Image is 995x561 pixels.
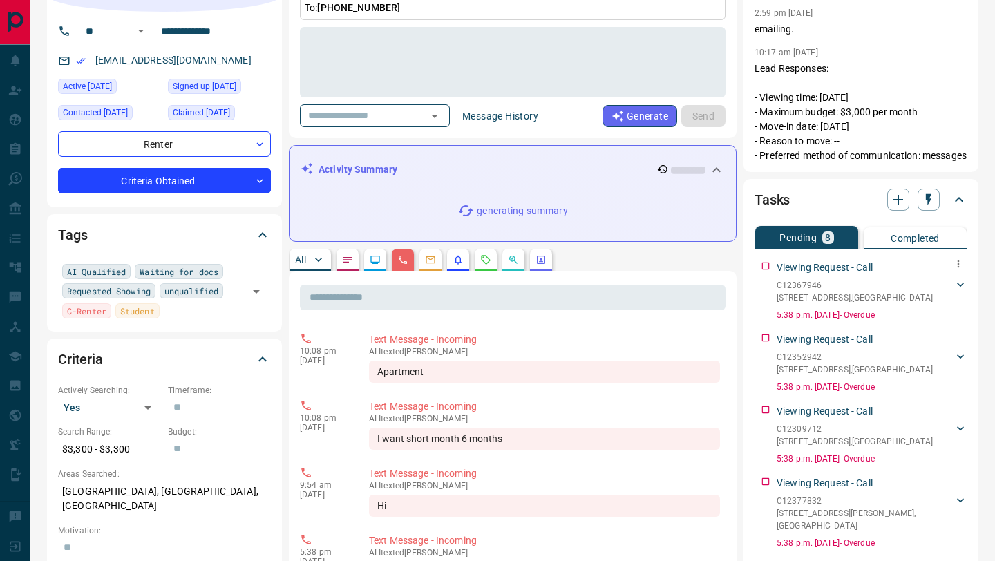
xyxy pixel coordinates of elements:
h2: Tags [58,224,87,246]
p: Text Message - Incoming [369,533,720,548]
p: Pending [779,233,817,243]
a: [EMAIL_ADDRESS][DOMAIN_NAME] [95,55,252,66]
p: Text Message - Incoming [369,399,720,414]
span: Active [DATE] [63,79,112,93]
p: ALI texted [PERSON_NAME] [369,414,720,424]
div: I want short month 6 months [369,428,720,450]
p: [DATE] [300,490,348,500]
p: C12377832 [777,495,954,507]
p: Text Message - Incoming [369,332,720,347]
span: Waiting for docs [140,265,218,278]
span: Requested Showing [67,284,151,298]
span: [PHONE_NUMBER] [317,2,400,13]
svg: Calls [397,254,408,265]
p: 2:59 pm [DATE] [755,8,813,18]
p: Motivation: [58,524,271,537]
svg: Lead Browsing Activity [370,254,381,265]
p: [GEOGRAPHIC_DATA], [GEOGRAPHIC_DATA], [GEOGRAPHIC_DATA] [58,480,271,517]
p: $3,300 - $3,300 [58,438,161,461]
button: Open [425,106,444,126]
svg: Requests [480,254,491,265]
p: 10:08 pm [300,346,348,356]
p: 10:08 pm [300,413,348,423]
div: Criteria Obtained [58,168,271,193]
p: generating summary [477,204,567,218]
p: ALI texted [PERSON_NAME] [369,347,720,356]
span: Signed up [DATE] [173,79,236,93]
p: 10:17 am [DATE] [755,48,818,57]
h2: Tasks [755,189,790,211]
p: ALI texted [PERSON_NAME] [369,481,720,491]
p: [STREET_ADDRESS] , [GEOGRAPHIC_DATA] [777,292,933,304]
p: [DATE] [300,423,348,432]
div: Mon Sep 08 2025 [168,79,271,98]
p: Timeframe: [168,384,271,397]
p: Budget: [168,426,271,438]
div: C12367946[STREET_ADDRESS],[GEOGRAPHIC_DATA] [777,276,967,307]
div: Tasks [755,183,967,216]
p: Text Message - Incoming [369,466,720,481]
div: Thu Sep 11 2025 [58,79,161,98]
span: Contacted [DATE] [63,106,128,120]
div: Yes [58,397,161,419]
svg: Notes [342,254,353,265]
div: Renter [58,131,271,157]
p: Activity Summary [319,162,397,177]
p: [STREET_ADDRESS][PERSON_NAME] , [GEOGRAPHIC_DATA] [777,507,954,532]
p: 5:38 p.m. [DATE] - Overdue [777,381,967,393]
div: Tue Sep 09 2025 [58,105,161,124]
p: 8 [825,233,831,243]
p: Viewing Request - Call [777,332,873,347]
p: [STREET_ADDRESS] , [GEOGRAPHIC_DATA] [777,435,933,448]
span: AI Qualified [67,265,126,278]
p: 5:38 p.m. [DATE] - Overdue [777,537,967,549]
p: Viewing Request - Call [777,260,873,275]
svg: Listing Alerts [453,254,464,265]
svg: Opportunities [508,254,519,265]
p: C12309712 [777,423,933,435]
p: Lead Responses: - Viewing time: [DATE] - Maximum budget: $3,000 per month - Move-in date: [DATE] ... [755,61,967,163]
span: C-Renter [67,304,106,318]
div: C12309712[STREET_ADDRESS],[GEOGRAPHIC_DATA] [777,420,967,450]
button: Generate [603,105,677,127]
p: ALI texted [PERSON_NAME] [369,548,720,558]
div: Criteria [58,343,271,376]
p: 5:38 p.m. [DATE] - Overdue [777,309,967,321]
p: 5:38 pm [300,547,348,557]
p: Areas Searched: [58,468,271,480]
div: C12352942[STREET_ADDRESS],[GEOGRAPHIC_DATA] [777,348,967,379]
div: Tue Sep 09 2025 [168,105,271,124]
button: Open [247,282,266,301]
div: C12377832[STREET_ADDRESS][PERSON_NAME],[GEOGRAPHIC_DATA] [777,492,967,535]
button: Message History [454,105,547,127]
p: C12367946 [777,279,933,292]
p: Viewing Request - Call [777,476,873,491]
p: [DATE] [300,356,348,365]
button: Open [133,23,149,39]
p: C12352942 [777,351,933,363]
p: Viewing Request - Call [777,404,873,419]
span: Student [120,304,155,318]
p: 9:54 am [300,480,348,490]
div: Hi [369,495,720,517]
span: Claimed [DATE] [173,106,230,120]
span: unqualified [164,284,218,298]
p: 5:38 p.m. [DATE] - Overdue [777,453,967,465]
div: Tags [58,218,271,251]
p: All [295,255,306,265]
p: [STREET_ADDRESS] , [GEOGRAPHIC_DATA] [777,363,933,376]
div: Apartment [369,361,720,383]
p: emailing. [755,22,967,37]
h2: Criteria [58,348,103,370]
svg: Email Verified [76,56,86,66]
p: Completed [891,234,940,243]
svg: Agent Actions [536,254,547,265]
div: Activity Summary [301,157,725,182]
p: Search Range: [58,426,161,438]
p: Actively Searching: [58,384,161,397]
svg: Emails [425,254,436,265]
